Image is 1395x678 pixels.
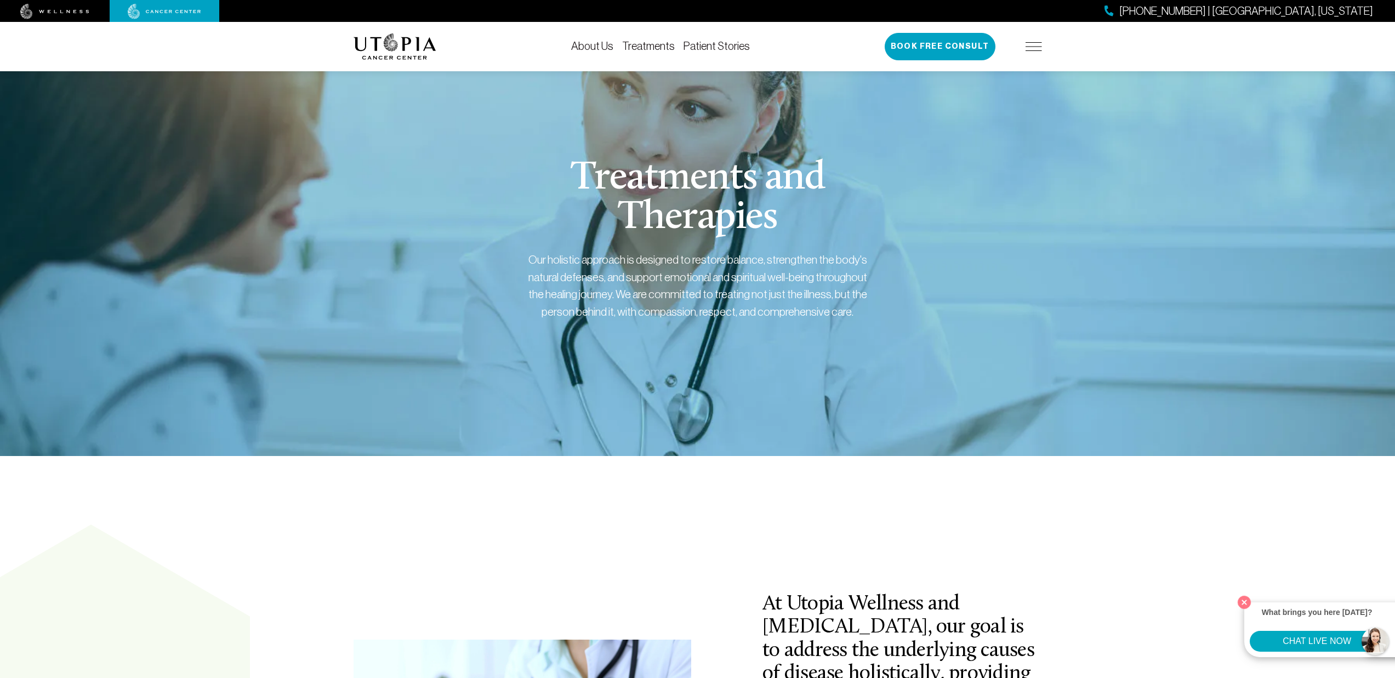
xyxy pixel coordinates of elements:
span: [PHONE_NUMBER] | [GEOGRAPHIC_DATA], [US_STATE] [1119,3,1373,19]
a: Patient Stories [684,40,750,52]
button: Close [1235,593,1254,612]
button: Book Free Consult [885,33,995,60]
a: Treatments [622,40,675,52]
a: [PHONE_NUMBER] | [GEOGRAPHIC_DATA], [US_STATE] [1104,3,1373,19]
div: Our holistic approach is designed to restore balance, strengthen the body's natural defenses, and... [528,251,868,320]
button: CHAT LIVE NOW [1250,631,1384,652]
img: icon-hamburger [1026,42,1042,51]
a: About Us [571,40,613,52]
img: logo [354,33,436,60]
h1: Treatments and Therapies [488,159,907,238]
strong: What brings you here [DATE]? [1262,608,1373,617]
img: cancer center [128,4,201,19]
img: wellness [20,4,89,19]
